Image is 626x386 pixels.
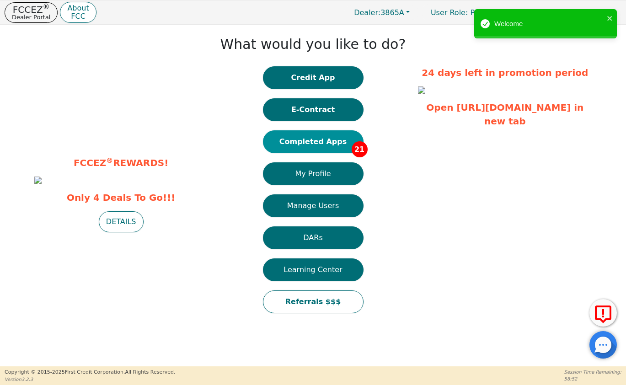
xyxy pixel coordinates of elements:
[263,258,364,281] button: Learning Center
[60,2,96,23] button: AboutFCC
[34,177,42,184] img: 664f1261-3ea7-458d-9bec-a6f5382ba6f6
[99,211,144,232] button: DETAILS
[422,4,508,21] p: Primary
[426,102,583,127] a: Open [URL][DOMAIN_NAME] in new tab
[263,66,364,89] button: Credit App
[263,162,364,185] button: My Profile
[564,375,621,382] p: 58:52
[431,8,468,17] span: User Role :
[589,299,617,327] button: Report Error to FCC
[418,66,592,80] p: 24 days left in promotion period
[263,226,364,249] button: DARs
[34,191,208,204] span: Only 4 Deals To Go!!!
[106,156,113,165] sup: ®
[5,369,175,376] p: Copyright © 2015- 2025 First Credit Corporation.
[354,8,404,17] span: 3865A
[263,130,364,153] button: Completed Apps21
[422,4,508,21] a: User Role: Primary
[125,369,175,375] span: All Rights Reserved.
[5,376,175,383] p: Version 3.2.3
[494,19,604,29] div: Welcome
[263,194,364,217] button: Manage Users
[564,369,621,375] p: Session Time Remaining:
[354,8,380,17] span: Dealer:
[352,141,368,157] span: 21
[344,5,419,20] button: Dealer:3865A
[67,13,89,20] p: FCC
[510,5,621,20] button: 3865A:[PERSON_NAME]
[12,5,50,14] p: FCCEZ
[220,36,406,53] h1: What would you like to do?
[12,14,50,20] p: Dealer Portal
[34,156,208,170] p: FCCEZ REWARDS!
[43,3,50,11] sup: ®
[418,86,425,94] img: 53cbcb6c-dd8b-43f9-9047-5e3fefb81ffd
[263,290,364,313] button: Referrals $$$
[5,2,58,23] button: FCCEZ®Dealer Portal
[607,13,613,23] button: close
[263,98,364,121] button: E-Contract
[67,5,89,12] p: About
